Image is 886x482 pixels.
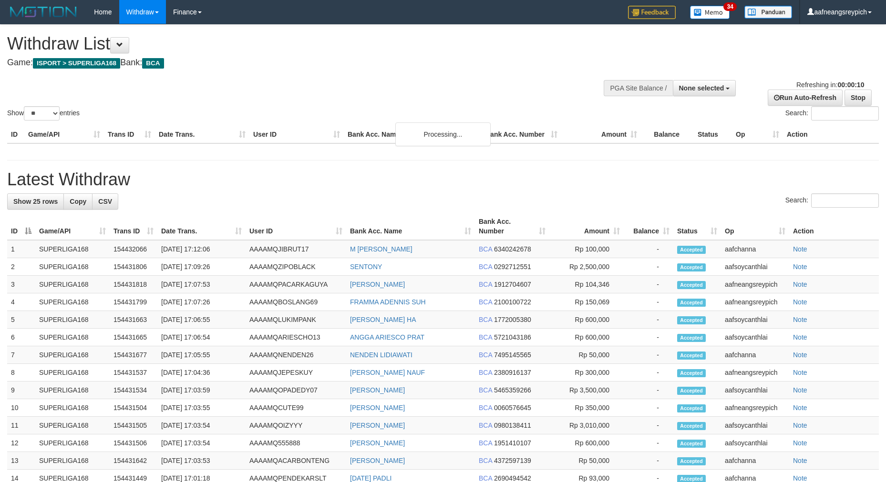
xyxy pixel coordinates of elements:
[479,316,492,323] span: BCA
[811,193,879,208] input: Search:
[549,276,624,293] td: Rp 104,346
[7,126,24,143] th: ID
[246,276,346,293] td: AAAAMQPACARKAGUYA
[694,126,732,143] th: Status
[63,193,93,210] a: Copy
[479,333,492,341] span: BCA
[7,193,64,210] a: Show 25 rows
[479,422,492,429] span: BCA
[783,126,879,143] th: Action
[98,198,112,205] span: CSV
[350,316,416,323] a: [PERSON_NAME] HA
[35,417,110,434] td: SUPERLIGA168
[479,245,492,253] span: BCA
[624,276,673,293] td: -
[157,434,246,452] td: [DATE] 17:03:54
[246,213,346,240] th: User ID: activate to sort column ascending
[92,193,118,210] a: CSV
[7,329,35,346] td: 6
[494,263,531,271] span: Copy 0292712551 to clipboard
[744,6,792,19] img: panduan.png
[110,346,157,364] td: 154431677
[549,452,624,470] td: Rp 50,000
[350,457,405,464] a: [PERSON_NAME]
[549,258,624,276] td: Rp 2,500,000
[35,399,110,417] td: SUPERLIGA168
[24,126,104,143] th: Game/API
[721,213,789,240] th: Op: activate to sort column ascending
[7,346,35,364] td: 7
[494,316,531,323] span: Copy 1772005380 to clipboard
[246,399,346,417] td: AAAAMQCUTE99
[624,240,673,258] td: -
[721,240,789,258] td: aafchanna
[677,387,706,395] span: Accepted
[157,346,246,364] td: [DATE] 17:05:55
[7,213,35,240] th: ID: activate to sort column descending
[624,452,673,470] td: -
[157,276,246,293] td: [DATE] 17:07:53
[70,198,86,205] span: Copy
[479,369,492,376] span: BCA
[7,293,35,311] td: 4
[35,382,110,399] td: SUPERLIGA168
[110,276,157,293] td: 154431818
[793,263,807,271] a: Note
[677,281,706,289] span: Accepted
[7,106,80,120] label: Show entries
[793,474,807,482] a: Note
[350,404,405,412] a: [PERSON_NAME]
[677,316,706,324] span: Accepted
[110,213,157,240] th: Trans ID: activate to sort column ascending
[793,333,807,341] a: Note
[721,417,789,434] td: aafsoycanthlai
[35,346,110,364] td: SUPERLIGA168
[624,346,673,364] td: -
[796,81,864,89] span: Refreshing in:
[7,34,581,53] h1: Withdraw List
[721,382,789,399] td: aafsoycanthlai
[845,90,872,106] a: Stop
[793,298,807,306] a: Note
[246,434,346,452] td: AAAAMQ555888
[479,281,492,288] span: BCA
[35,434,110,452] td: SUPERLIGA168
[494,333,531,341] span: Copy 5721043186 to clipboard
[549,329,624,346] td: Rp 600,000
[7,240,35,258] td: 1
[7,276,35,293] td: 3
[7,382,35,399] td: 9
[246,329,346,346] td: AAAAMQARIESCHO13
[624,258,673,276] td: -
[110,329,157,346] td: 154431665
[549,213,624,240] th: Amount: activate to sort column ascending
[549,417,624,434] td: Rp 3,010,000
[677,263,706,271] span: Accepted
[157,240,246,258] td: [DATE] 17:12:06
[721,364,789,382] td: aafneangsreypich
[350,439,405,447] a: [PERSON_NAME]
[677,422,706,430] span: Accepted
[110,382,157,399] td: 154431534
[494,281,531,288] span: Copy 1912704607 to clipboard
[7,258,35,276] td: 2
[475,213,549,240] th: Bank Acc. Number: activate to sort column ascending
[793,369,807,376] a: Note
[494,298,531,306] span: Copy 2100100722 to clipboard
[13,198,58,205] span: Show 25 rows
[494,386,531,394] span: Copy 5465359266 to clipboard
[110,434,157,452] td: 154431506
[624,382,673,399] td: -
[110,417,157,434] td: 154431505
[350,245,412,253] a: M [PERSON_NAME]
[679,84,724,92] span: None selected
[624,329,673,346] td: -
[35,258,110,276] td: SUPERLIGA168
[624,434,673,452] td: -
[246,452,346,470] td: AAAAMQACARBONTENG
[246,382,346,399] td: AAAAMQOPADEDY07
[721,258,789,276] td: aafsoycanthlai
[157,293,246,311] td: [DATE] 17:07:26
[35,213,110,240] th: Game/API: activate to sort column ascending
[677,369,706,377] span: Accepted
